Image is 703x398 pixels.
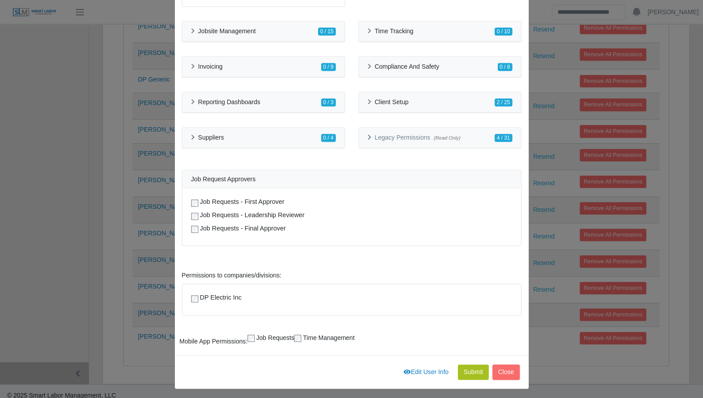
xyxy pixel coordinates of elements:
button: Submit [458,364,489,380]
span: 0 / 8 [498,63,512,71]
label: Job Requests [256,333,295,343]
label: Permissions to companies/divisions: [182,271,282,280]
h6: Legacy Permissions [375,134,461,141]
label: Mobile App Permissions: [180,337,247,346]
h6: Reporting Dashboards [198,98,260,106]
label: DP Electric Inc [200,293,242,303]
h6: Invoicing [198,63,223,70]
span: 0 / 10 [495,27,512,35]
h6: Compliance And Safety [375,63,440,70]
span: 4 / 31 [495,134,512,142]
span: 0 / 3 [321,98,336,106]
span: 0 / 15 [318,27,336,35]
h6: Jobsite Management [198,27,256,35]
label: Job Requests - Final Approver [200,224,286,234]
label: Job Requests - First Approver [200,197,284,207]
button: Close [492,364,520,380]
span: 2 / 25 [495,98,512,106]
label: Job Requests - Leadership Reviewer [200,211,305,220]
h6: Job Request Approvers [191,176,512,183]
span: 0 / 4 [321,134,336,142]
label: Time Management [303,333,354,343]
h6: Client Setup [375,98,408,106]
h6: Suppliers [198,134,224,141]
a: Edit User Info [398,364,454,380]
span: 0 / 9 [321,63,336,71]
h6: Time Tracking [375,27,413,35]
span: (Read Only) [434,135,460,140]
